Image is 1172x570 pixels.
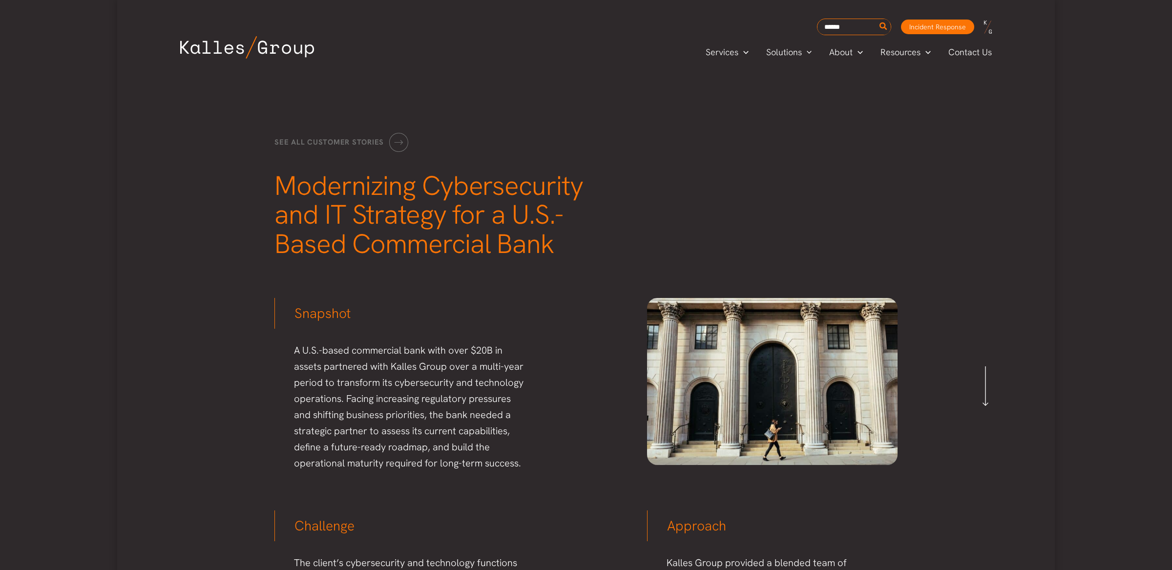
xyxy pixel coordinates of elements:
a: Incident Response [901,20,974,34]
h3: Snapshot [274,298,525,323]
img: Kalles Group [180,36,314,59]
span: Services [706,45,738,60]
h3: Approach [647,510,898,535]
span: Resources [880,45,921,60]
span: Solutions [766,45,802,60]
span: Menu Toggle [921,45,931,60]
span: Modernizing Cybersecurity and IT Strategy for a U.S.-Based Commercial Bank [274,168,583,262]
a: ServicesMenu Toggle [697,45,757,60]
p: A U.S.-based commercial bank with over $20B in assets partnered with Kalles Group over a multi-ye... [294,342,525,471]
span: About [829,45,853,60]
span: Contact Us [948,45,992,60]
nav: Primary Site Navigation [697,44,1002,60]
a: ResourcesMenu Toggle [872,45,940,60]
h3: Challenge [274,510,525,535]
span: Menu Toggle [802,45,812,60]
a: Contact Us [940,45,1002,60]
button: Search [878,19,890,35]
a: AboutMenu Toggle [820,45,872,60]
img: Modern cybersecurity and digital strategy in financial institutions [647,298,898,465]
a: See all customer stories [274,133,408,152]
span: Menu Toggle [853,45,863,60]
span: Menu Toggle [738,45,749,60]
a: SolutionsMenu Toggle [757,45,821,60]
